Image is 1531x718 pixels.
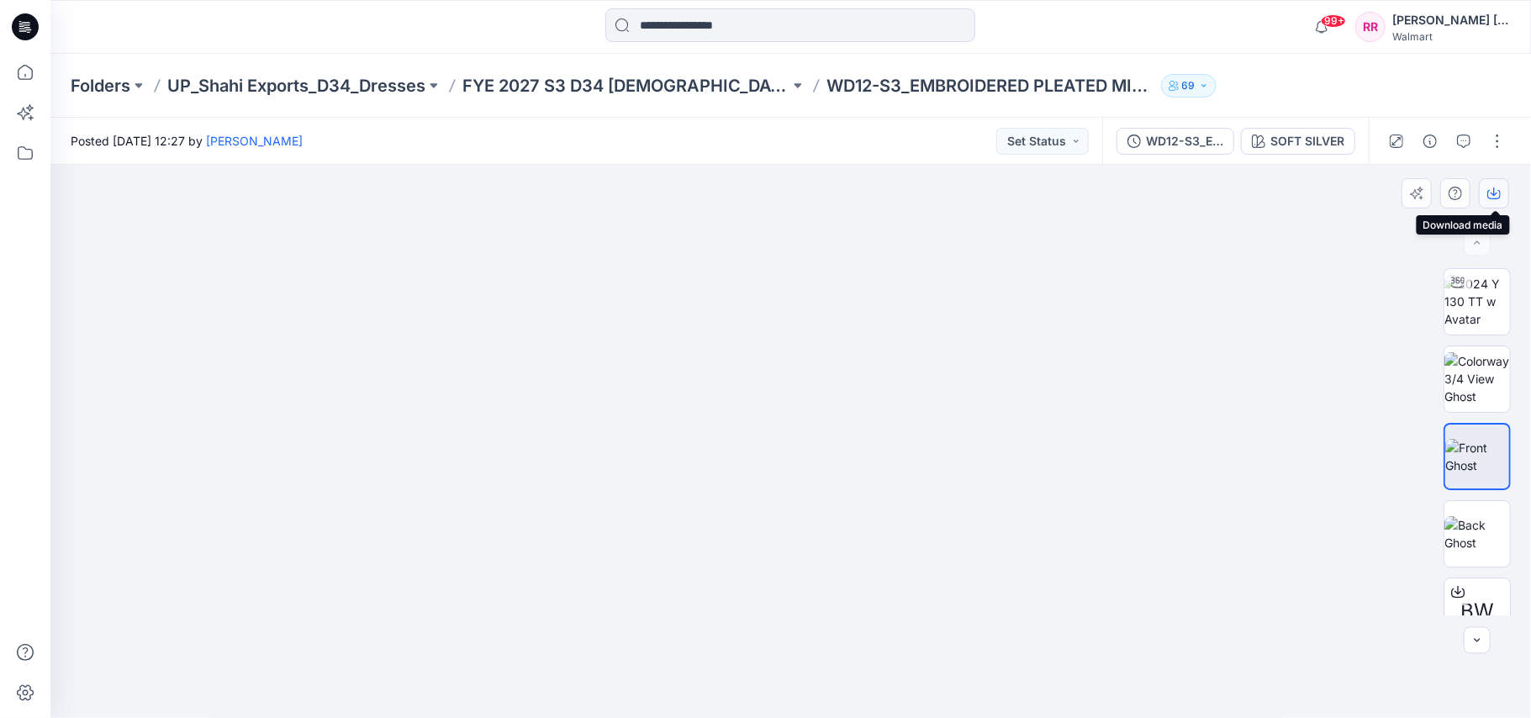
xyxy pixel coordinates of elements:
[462,74,789,98] a: FYE 2027 S3 D34 [DEMOGRAPHIC_DATA] Dresses - Shahi
[1392,10,1510,30] div: [PERSON_NAME] [PERSON_NAME]
[71,132,303,150] span: Posted [DATE] 12:27 by
[1241,128,1355,155] button: SOFT SILVER
[826,74,1154,98] p: WD12-S3_EMBROIDERED PLEATED MIDI DRESS
[1392,30,1510,43] div: Walmart
[1355,12,1386,42] div: RR
[1444,352,1510,405] img: Colorway 3/4 View Ghost
[1117,128,1234,155] button: WD12-S3_EMBROIDERED PLEATED MIDI DRESS-([DATE])
[206,134,303,148] a: [PERSON_NAME]
[167,74,425,98] a: UP_Shahi Exports_D34_Dresses
[1417,128,1444,155] button: Details
[71,74,130,98] a: Folders
[1161,74,1217,98] button: 69
[1444,275,1510,328] img: 2024 Y 130 TT w Avatar
[1460,596,1494,626] span: BW
[1445,439,1509,474] img: Front Ghost
[1182,77,1196,95] p: 69
[1146,132,1223,150] div: WD12-S3_EMBROIDERED PLEATED MIDI DRESS-([DATE])
[1444,516,1510,552] img: Back Ghost
[1321,14,1346,28] span: 99+
[1270,132,1344,150] div: SOFT SILVER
